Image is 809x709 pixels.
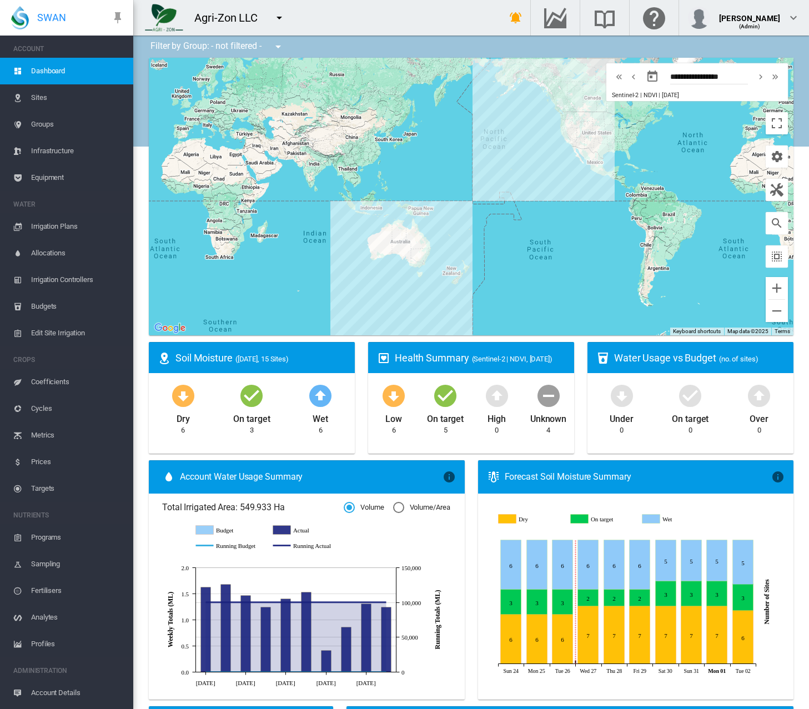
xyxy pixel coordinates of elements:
div: 6 [319,425,323,435]
span: Budgets [31,293,124,320]
tspan: 1.0 [182,617,189,623]
tspan: Fri 29 [633,668,646,674]
g: Actual Jun 24 1.63 [201,587,211,672]
md-icon: Go to the Data Hub [542,11,569,24]
tspan: Mon 01 [708,668,726,674]
g: Actual Aug 26 1.25 [381,607,391,672]
md-icon: icon-bell-ring [509,11,522,24]
circle: Running Budget Jul 22 20 [283,670,288,674]
button: icon-bell-ring [505,7,527,29]
md-icon: icon-information [771,470,785,484]
button: icon-chevron-double-left [612,70,626,83]
tspan: [DATE] [196,679,215,686]
span: Edit Site Irrigation [31,320,124,346]
tspan: 1.5 [182,591,189,597]
button: icon-cog [766,145,788,168]
tspan: 0.0 [182,669,189,676]
g: Wet Aug 29, 2025 6 [629,540,650,590]
span: WATER [13,195,124,213]
span: Infrastructure [31,138,124,164]
tspan: Sun 31 [684,668,699,674]
circle: Running Budget Jun 24 20 [203,670,208,674]
circle: Running Actual Jul 8 100,408.52 [243,600,248,604]
tspan: [DATE] [356,679,376,686]
img: profile.jpg [688,7,710,29]
tspan: 100,000 [401,600,421,606]
g: On target Aug 31, 2025 3 [681,581,701,606]
md-icon: icon-menu-down [272,40,285,53]
tspan: Wed 27 [580,668,596,674]
span: Coefficients [31,369,124,395]
md-icon: icon-checkbox-marked-circle [677,382,704,409]
div: Forecast Soil Moisture Summary [505,471,772,483]
tspan: [DATE] [316,679,336,686]
g: Dry Aug 27, 2025 7 [577,606,598,664]
g: On target [570,514,634,524]
g: Dry Aug 29, 2025 7 [629,606,650,664]
span: (Sentinel-2 | NDVI, [DATE]) [472,355,552,363]
md-icon: icon-information [443,470,456,484]
circle: Running Actual Jul 15 100,409.77 [263,600,268,604]
md-icon: icon-menu-down [273,11,286,24]
circle: Running Budget Aug 19 20 [364,670,368,674]
span: Profiles [31,631,124,657]
tspan: Tue 02 [735,668,750,674]
button: icon-chevron-double-right [768,70,782,83]
g: On target Aug 29, 2025 2 [629,590,650,606]
button: Zoom out [766,300,788,322]
img: 7FicoSLW9yRjj7F2+0uvjPufP+ga39vogPu+G1+wvBtcm3fNv859aGr42DJ5pXiEAAAAAAAAAAAAAAAAAAAAAAAAAAAAAAAAA... [145,4,183,32]
circle: Running Budget Jul 8 20 [243,670,248,674]
g: Wet Aug 28, 2025 6 [604,540,624,590]
g: Dry Aug 25, 2025 6 [526,615,547,664]
g: Wet Sep 01, 2025 5 [706,540,727,581]
div: High [488,409,506,425]
g: Dry Aug 24, 2025 6 [500,615,521,664]
tspan: Thu 28 [606,668,622,674]
span: Allocations [31,240,124,266]
span: NUTRIENTS [13,506,124,524]
g: On target Aug 27, 2025 2 [577,590,598,606]
img: Google [152,321,188,335]
tspan: 0 [401,669,405,676]
md-icon: icon-chevron-down [787,11,800,24]
div: 0 [495,425,499,435]
div: Under [610,409,634,425]
md-icon: icon-chevron-left [627,70,640,83]
md-icon: icon-map-marker-radius [158,351,171,365]
g: Wet [642,514,705,524]
circle: Running Budget Jul 29 20 [304,670,308,674]
md-icon: icon-arrow-up-bold-circle [746,382,772,409]
span: Programs [31,524,124,551]
circle: Running Budget Aug 26 20 [384,670,388,674]
g: Dry Sep 01, 2025 7 [706,606,727,664]
g: On target Sep 02, 2025 3 [732,584,753,611]
span: Sampling [31,551,124,577]
g: Dry Aug 30, 2025 7 [655,606,676,664]
md-icon: icon-checkbox-marked-circle [432,382,459,409]
md-icon: icon-pin [111,11,124,24]
tspan: Sun 24 [503,668,519,674]
md-icon: icon-arrow-down-bold-circle [380,382,407,409]
md-icon: icon-water [162,470,175,484]
g: Wet Aug 25, 2025 6 [526,540,547,590]
g: Wet Aug 31, 2025 5 [681,540,701,581]
button: md-calendar [641,66,664,88]
md-icon: icon-chevron-right [755,70,767,83]
span: Map data ©2025 [727,328,768,334]
div: 0 [689,425,692,435]
md-icon: icon-thermometer-lines [487,470,500,484]
g: Dry [498,514,561,524]
div: Health Summary [395,351,565,365]
md-icon: icon-chevron-double-left [613,70,625,83]
g: Actual Jul 1 1.68 [221,584,231,672]
md-radio-button: Volume/Area [393,502,450,513]
div: Filter by Group: - not filtered - [142,36,293,58]
g: Budget [196,525,262,535]
span: | [DATE] [659,92,679,99]
span: Fertilisers [31,577,124,604]
circle: Running Actual Aug 26 100,416.53 [384,600,388,604]
circle: Running Budget Aug 5 20 [324,670,328,674]
span: ADMINISTRATION [13,662,124,680]
md-radio-button: Volume [344,502,384,513]
circle: Running Actual Jul 29 100,412.7 [304,600,308,604]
